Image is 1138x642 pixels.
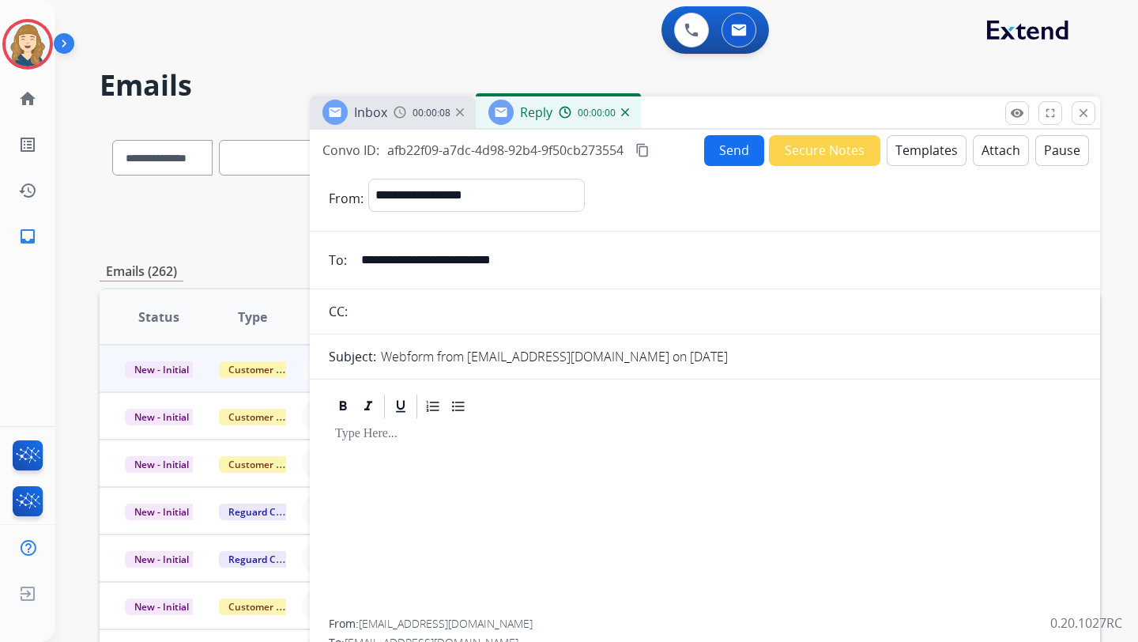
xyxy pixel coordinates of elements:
[125,599,198,615] span: New - Initial
[578,107,616,119] span: 00:00:00
[302,448,333,479] button: +
[389,395,413,418] div: Underline
[302,353,333,384] button: +
[18,181,37,200] mat-icon: history
[356,395,380,418] div: Italic
[331,395,355,418] div: Bold
[100,70,1100,101] h2: Emails
[6,22,50,66] img: avatar
[329,302,348,321] p: CC:
[413,107,450,119] span: 00:00:08
[302,495,333,527] button: +
[219,409,322,425] span: Customer Support
[322,141,379,160] p: Convo ID:
[329,616,1081,632] div: From:
[635,143,650,157] mat-icon: content_copy
[125,456,198,473] span: New - Initial
[219,361,322,378] span: Customer Support
[973,135,1029,166] button: Attach
[329,189,364,208] p: From:
[359,616,533,631] span: [EMAIL_ADDRESS][DOMAIN_NAME]
[125,504,198,520] span: New - Initial
[381,347,728,366] p: Webform from [EMAIL_ADDRESS][DOMAIN_NAME] on [DATE]
[302,542,333,574] button: +
[354,104,387,121] span: Inbox
[238,308,267,327] span: Type
[125,551,198,568] span: New - Initial
[329,347,376,366] p: Subject:
[1035,135,1089,166] button: Pause
[302,590,333,621] button: +
[520,104,552,121] span: Reply
[329,251,347,270] p: To:
[18,227,37,246] mat-icon: inbox
[447,395,470,418] div: Bullet List
[1050,614,1122,633] p: 0.20.1027RC
[138,308,179,327] span: Status
[302,400,333,432] button: +
[125,409,198,425] span: New - Initial
[219,551,291,568] span: Reguard CS
[769,135,880,166] button: Secure Notes
[125,361,198,378] span: New - Initial
[18,135,37,154] mat-icon: list_alt
[1010,106,1024,120] mat-icon: remove_red_eye
[1076,106,1091,120] mat-icon: close
[219,456,322,473] span: Customer Support
[704,135,764,166] button: Send
[421,395,445,418] div: Ordered List
[219,504,291,520] span: Reguard CS
[387,142,624,159] span: afb22f09-a7dc-4d98-92b4-9f50cb273554
[219,599,322,615] span: Customer Support
[18,89,37,108] mat-icon: home
[887,135,967,166] button: Templates
[1043,106,1057,120] mat-icon: fullscreen
[100,262,183,281] p: Emails (262)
